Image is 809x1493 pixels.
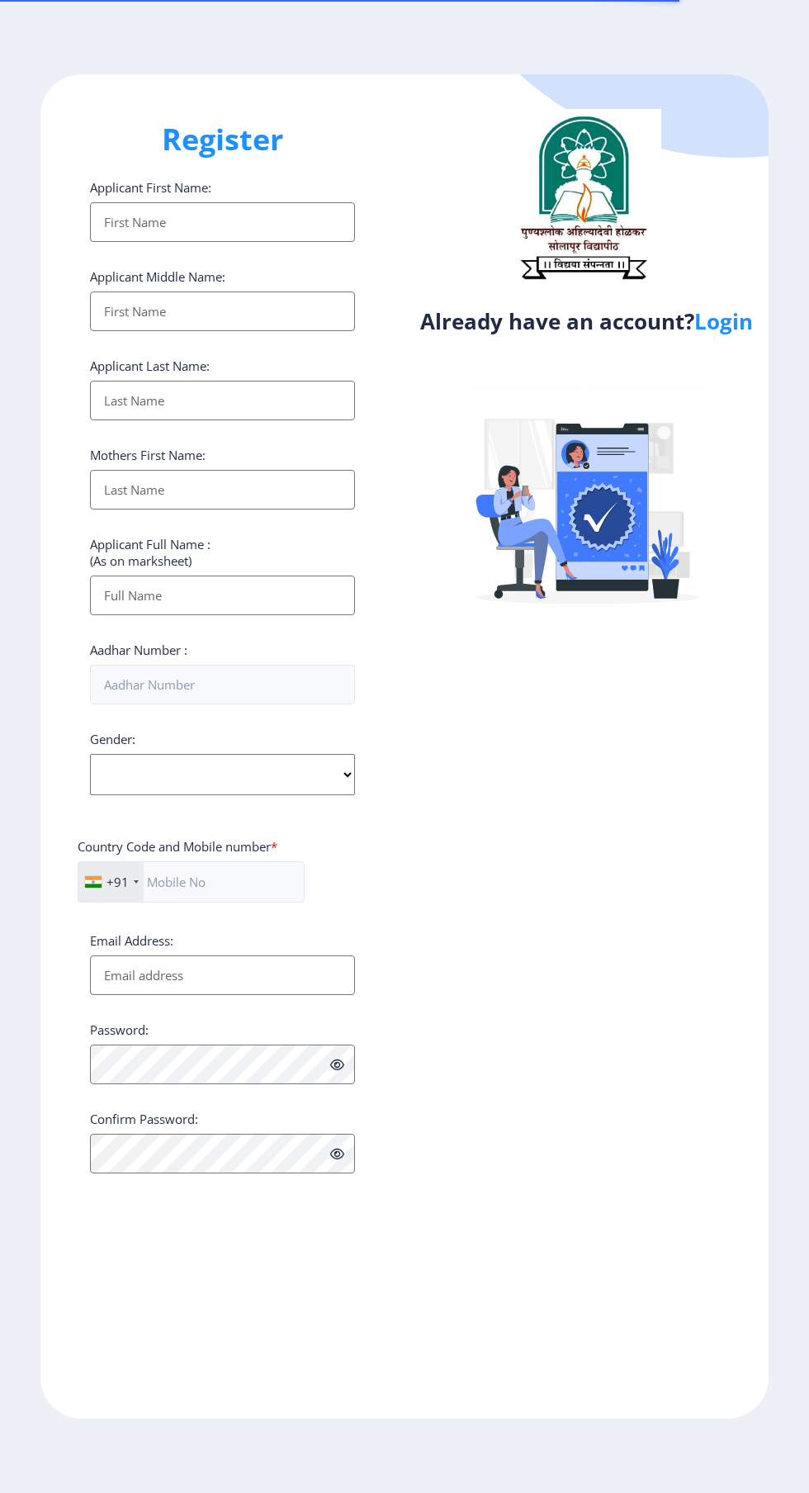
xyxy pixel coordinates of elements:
[90,268,225,285] label: Applicant Middle Name:
[90,1111,198,1127] label: Confirm Password:
[90,447,206,463] label: Mothers First Name:
[78,861,305,903] input: Mobile No
[90,955,355,995] input: Email address
[417,308,756,334] h4: Already have an account?
[90,381,355,420] input: Last Name
[442,357,731,646] img: Verified-rafiki.svg
[78,838,277,855] label: Country Code and Mobile number
[694,306,753,336] a: Login
[78,862,144,902] div: India (भारत): +91
[106,874,129,890] div: +91
[90,291,355,331] input: First Name
[90,731,135,747] label: Gender:
[90,358,210,374] label: Applicant Last Name:
[90,536,211,569] label: Applicant Full Name : (As on marksheet)
[90,932,173,949] label: Email Address:
[90,202,355,242] input: First Name
[90,1021,149,1038] label: Password:
[90,120,355,159] h1: Register
[90,179,211,196] label: Applicant First Name:
[90,665,355,704] input: Aadhar Number
[90,576,355,615] input: Full Name
[504,109,661,286] img: logo
[90,470,355,510] input: Last Name
[90,642,187,658] label: Aadhar Number :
